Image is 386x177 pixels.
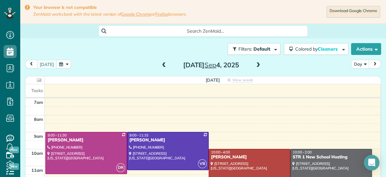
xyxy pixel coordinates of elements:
div: Open Intercom Messenger [364,155,379,170]
button: Filters: Default [228,43,281,55]
button: next [369,60,381,69]
span: Sep [204,61,216,69]
span: 10:00 - 4:00 [211,150,230,154]
div: [PERSON_NAME] [47,137,125,143]
span: VB [198,159,207,168]
a: Firefox [155,11,168,17]
button: prev [25,60,38,69]
span: 9am [34,134,43,139]
div: STR 1 New School Hosting [292,154,370,160]
span: Default [253,46,271,52]
span: 9:00 - 11:15 [129,133,148,137]
span: Tasks [31,88,43,93]
span: [DATE] [206,77,220,83]
span: 10:00 - 2:00 [293,150,312,154]
span: 8am [34,117,43,122]
div: [PERSON_NAME] [211,154,288,160]
h2: [DATE] 4, 2025 [170,61,252,69]
button: Day [351,60,369,69]
span: Colored by [295,46,340,52]
div: [PERSON_NAME] [129,137,207,143]
span: View week [232,77,253,83]
span: 9:00 - 11:30 [48,133,67,137]
a: Download Google Chrome [327,6,380,18]
button: [DATE] [37,60,57,69]
span: 7am [34,100,43,105]
span: ZenMaid works best with the latest version of or browsers [33,11,186,17]
span: Cleaners [318,46,339,52]
strong: Your browser is not compatible [33,5,186,10]
a: Google Chrome [121,11,151,17]
span: 10am [31,151,43,156]
span: DR [116,163,125,172]
span: Filters: [238,46,252,52]
span: 11am [31,168,43,173]
button: Colored byCleaners [284,43,348,55]
button: Actions [351,43,381,55]
a: Filters: Default [224,43,281,55]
